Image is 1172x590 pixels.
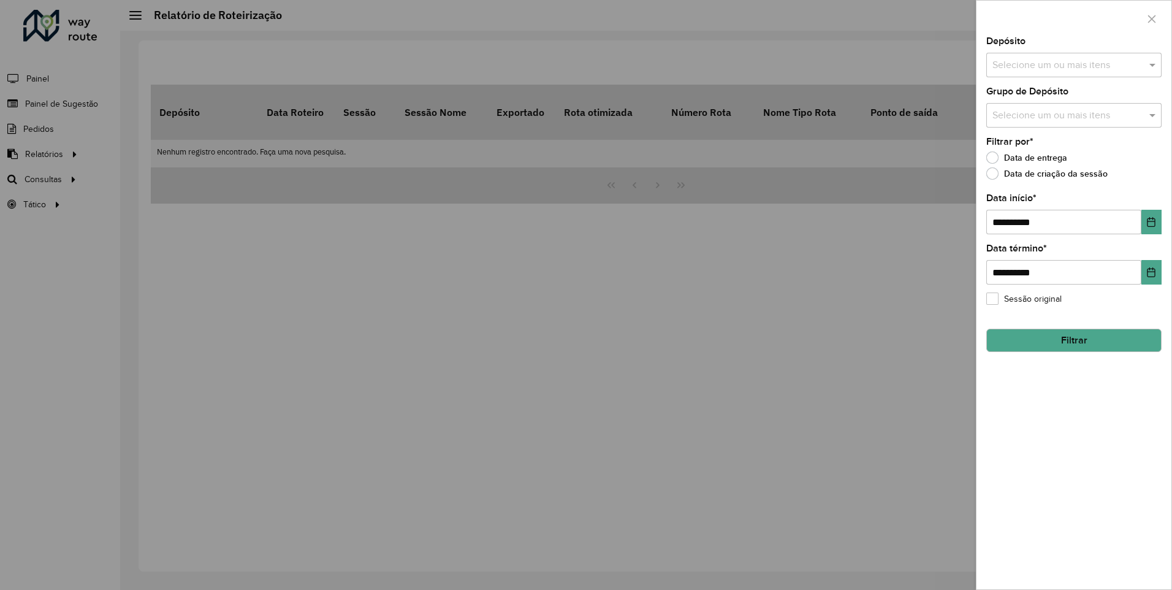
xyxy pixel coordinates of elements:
button: Filtrar [986,329,1162,352]
label: Data de entrega [986,151,1067,164]
button: Choose Date [1141,260,1162,285]
label: Filtrar por [986,134,1033,149]
label: Depósito [986,34,1025,48]
label: Grupo de Depósito [986,84,1068,99]
label: Data de criação da sessão [986,167,1108,180]
label: Sessão original [986,293,1062,305]
label: Data início [986,191,1037,205]
button: Choose Date [1141,210,1162,234]
label: Data término [986,241,1047,256]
